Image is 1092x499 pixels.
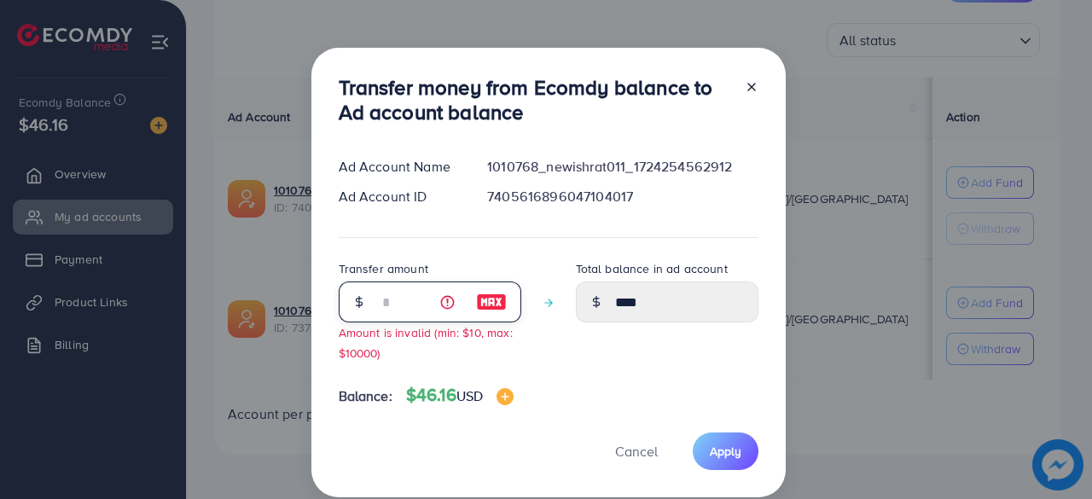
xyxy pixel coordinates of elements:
button: Cancel [594,432,679,469]
label: Transfer amount [339,260,428,277]
button: Apply [693,432,758,469]
div: 1010768_newishrat011_1724254562912 [473,157,771,177]
small: Amount is invalid (min: $10, max: $10000) [339,324,513,360]
img: image [497,388,514,405]
span: USD [456,386,483,405]
img: image [476,292,507,312]
h4: $46.16 [406,385,514,406]
h3: Transfer money from Ecomdy balance to Ad account balance [339,75,731,125]
div: Ad Account ID [325,187,474,206]
div: Ad Account Name [325,157,474,177]
span: Apply [710,443,741,460]
span: Cancel [615,442,658,461]
div: 7405616896047104017 [473,187,771,206]
span: Balance: [339,386,392,406]
label: Total balance in ad account [576,260,728,277]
